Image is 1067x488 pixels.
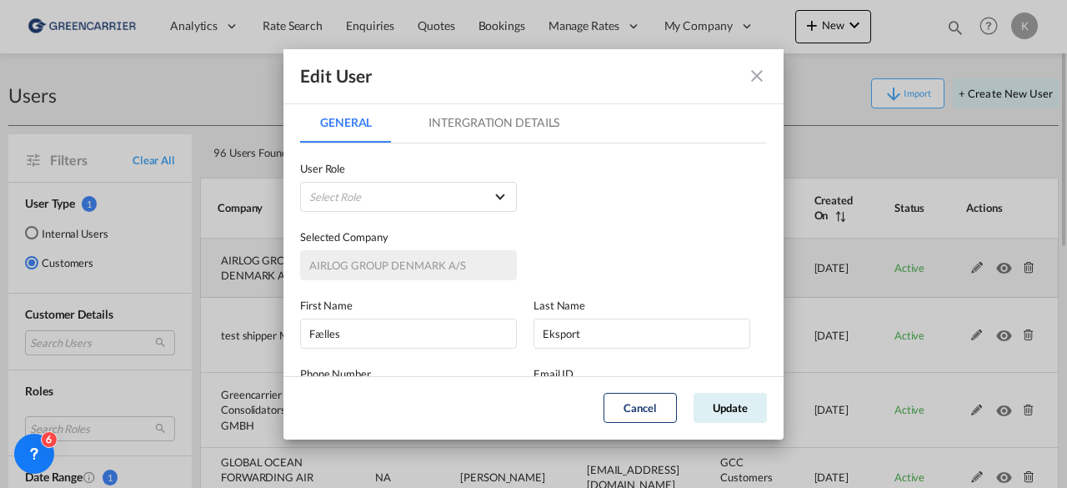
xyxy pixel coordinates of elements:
[300,319,517,349] input: First name
[747,66,767,86] md-icon: icon-close fg-AAA8AD
[300,103,596,143] md-pagination-wrapper: Use the left and right arrow keys to navigate between tabs
[533,297,750,314] label: Last Name
[300,103,392,143] md-tab-item: General
[300,250,517,280] input: Selected Company
[283,49,784,440] md-dialog: GeneralIntergration Details ...
[300,365,517,382] label: Phone Number
[604,393,677,423] button: Cancel
[740,59,774,93] button: icon-close fg-AAA8AD
[694,393,767,423] button: Update
[408,103,579,143] md-tab-item: Intergration Details
[300,65,373,87] div: Edit User
[300,297,517,314] label: First Name
[300,182,517,212] md-select: {{(ctrl.parent.createData.viewShipper && !ctrl.parent.createData.user_data.role_id) ? 'N/A' : 'Se...
[533,319,750,349] input: Last name
[300,160,517,177] label: User Role
[300,229,517,245] label: Selected Company
[533,365,750,382] label: Email ID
